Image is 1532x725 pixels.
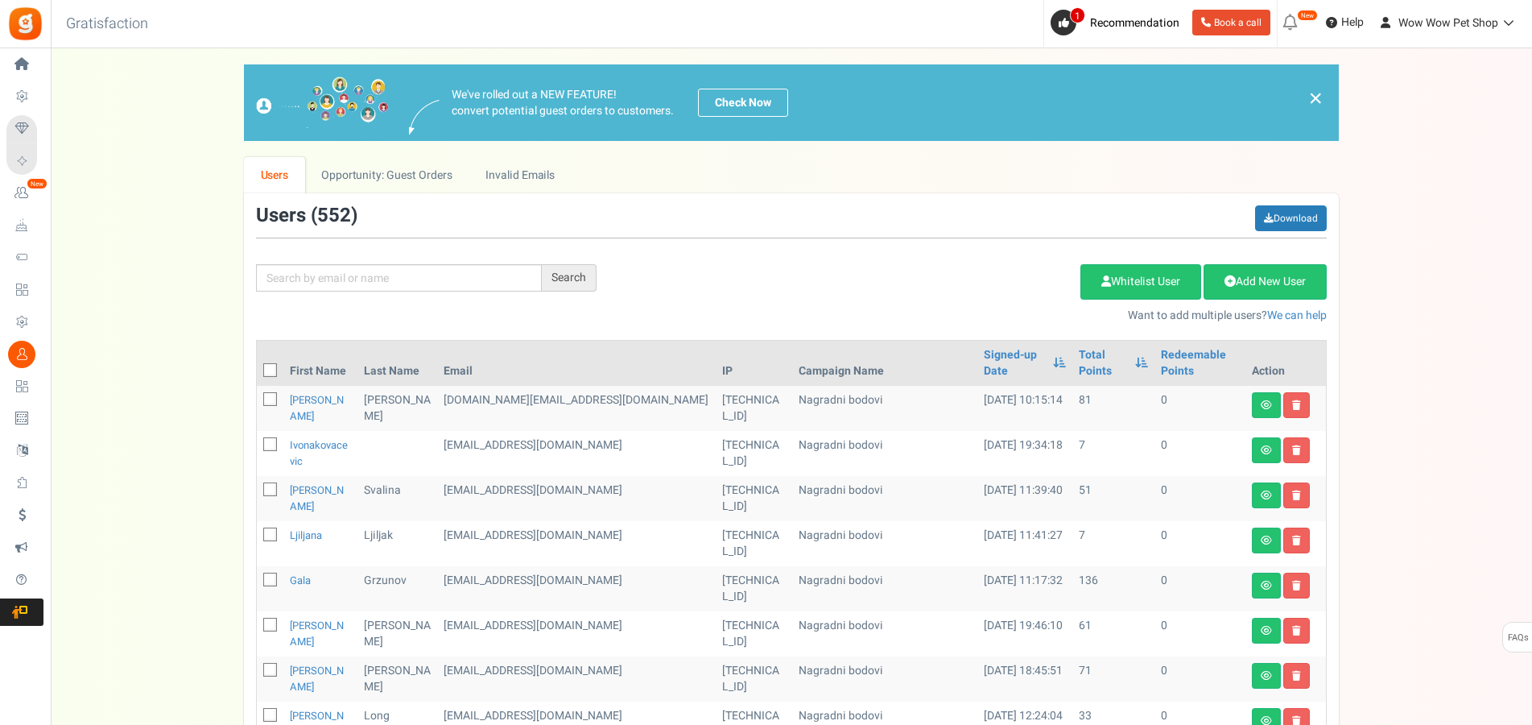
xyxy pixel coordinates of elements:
[977,476,1072,521] td: [DATE] 11:39:40
[48,8,166,40] h3: Gratisfaction
[357,611,437,657] td: [PERSON_NAME]
[1292,400,1301,410] i: Delete user
[977,611,1072,657] td: [DATE] 19:46:10
[1072,431,1154,476] td: 7
[6,180,43,207] a: New
[1507,623,1529,653] span: FAQs
[290,663,344,694] a: [PERSON_NAME]
[977,566,1072,611] td: [DATE] 11:17:32
[716,386,792,431] td: [TECHNICAL_ID]
[977,386,1072,431] td: [DATE] 10:15:14
[1297,10,1318,21] em: New
[1154,611,1245,657] td: 0
[1192,10,1270,35] a: Book a call
[1261,445,1272,455] i: View details
[290,437,348,469] a: ivonakovacevic
[1261,581,1272,590] i: View details
[1072,521,1154,566] td: 7
[1261,400,1272,410] i: View details
[1292,536,1301,545] i: Delete user
[1292,445,1301,455] i: Delete user
[1337,14,1364,31] span: Help
[1051,10,1186,35] a: 1 Recommendation
[977,657,1072,702] td: [DATE] 18:45:51
[357,476,437,521] td: Svalina
[437,386,716,431] td: customer
[437,566,716,611] td: [EMAIL_ADDRESS][DOMAIN_NAME]
[1154,431,1245,476] td: 0
[1154,521,1245,566] td: 0
[716,657,792,702] td: [TECHNICAL_ID]
[716,611,792,657] td: [TECHNICAL_ID]
[1319,10,1370,35] a: Help
[1292,626,1301,636] i: Delete user
[1079,347,1127,379] a: Total Points
[452,87,674,119] p: We've rolled out a NEW FEATURE! convert potential guest orders to customers.
[469,157,572,193] a: Invalid Emails
[437,431,716,476] td: customer
[1154,657,1245,702] td: 0
[1398,14,1498,31] span: Wow Wow Pet Shop
[290,528,322,543] a: ljiljana
[437,476,716,521] td: [EMAIL_ADDRESS][DOMAIN_NAME]
[1154,386,1245,431] td: 0
[1072,566,1154,611] td: 136
[1161,347,1239,379] a: Redeemable Points
[792,657,977,702] td: Nagradni bodovi
[256,77,389,129] img: images
[290,392,344,424] a: [PERSON_NAME]
[716,521,792,566] td: [TECHNICAL_ID]
[290,618,344,649] a: [PERSON_NAME]
[792,341,977,386] th: Campaign Name
[1255,205,1327,231] a: Download
[792,611,977,657] td: Nagradni bodovi
[317,201,351,230] span: 552
[716,566,792,611] td: [TECHNICAL_ID]
[1070,7,1085,23] span: 1
[1072,476,1154,521] td: 51
[977,431,1072,476] td: [DATE] 19:34:18
[1292,581,1301,590] i: Delete user
[1090,14,1179,31] span: Recommendation
[1261,491,1272,500] i: View details
[437,657,716,702] td: [EMAIL_ADDRESS][DOMAIN_NAME]
[1308,89,1323,108] a: ×
[698,89,788,117] a: Check Now
[792,386,977,431] td: Nagradni bodovi
[244,157,305,193] a: Users
[1072,611,1154,657] td: 61
[1245,341,1326,386] th: Action
[357,386,437,431] td: [PERSON_NAME]
[357,521,437,566] td: ljiljak
[716,341,792,386] th: IP
[409,100,440,135] img: images
[716,431,792,476] td: [TECHNICAL_ID]
[977,521,1072,566] td: [DATE] 11:41:27
[621,308,1327,324] p: Want to add multiple users?
[7,6,43,42] img: Gratisfaction
[290,483,344,514] a: [PERSON_NAME]
[1204,264,1327,300] a: Add New User
[305,157,469,193] a: Opportunity: Guest Orders
[357,341,437,386] th: Last Name
[1261,671,1272,681] i: View details
[1154,566,1245,611] td: 0
[256,205,357,226] h3: Users ( )
[1261,536,1272,545] i: View details
[792,521,977,566] td: Nagradni bodovi
[1292,491,1301,500] i: Delete user
[357,657,437,702] td: [PERSON_NAME]
[716,476,792,521] td: [TECHNICAL_ID]
[290,573,311,588] a: Gala
[984,347,1045,379] a: Signed-up Date
[283,341,357,386] th: First Name
[792,476,977,521] td: Nagradni bodovi
[437,611,716,657] td: [EMAIL_ADDRESS][DOMAIN_NAME]
[437,341,716,386] th: Email
[1072,657,1154,702] td: 71
[1292,671,1301,681] i: Delete user
[1072,386,1154,431] td: 81
[792,431,977,476] td: Nagradni bodovi
[1261,626,1272,636] i: View details
[1154,476,1245,521] td: 0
